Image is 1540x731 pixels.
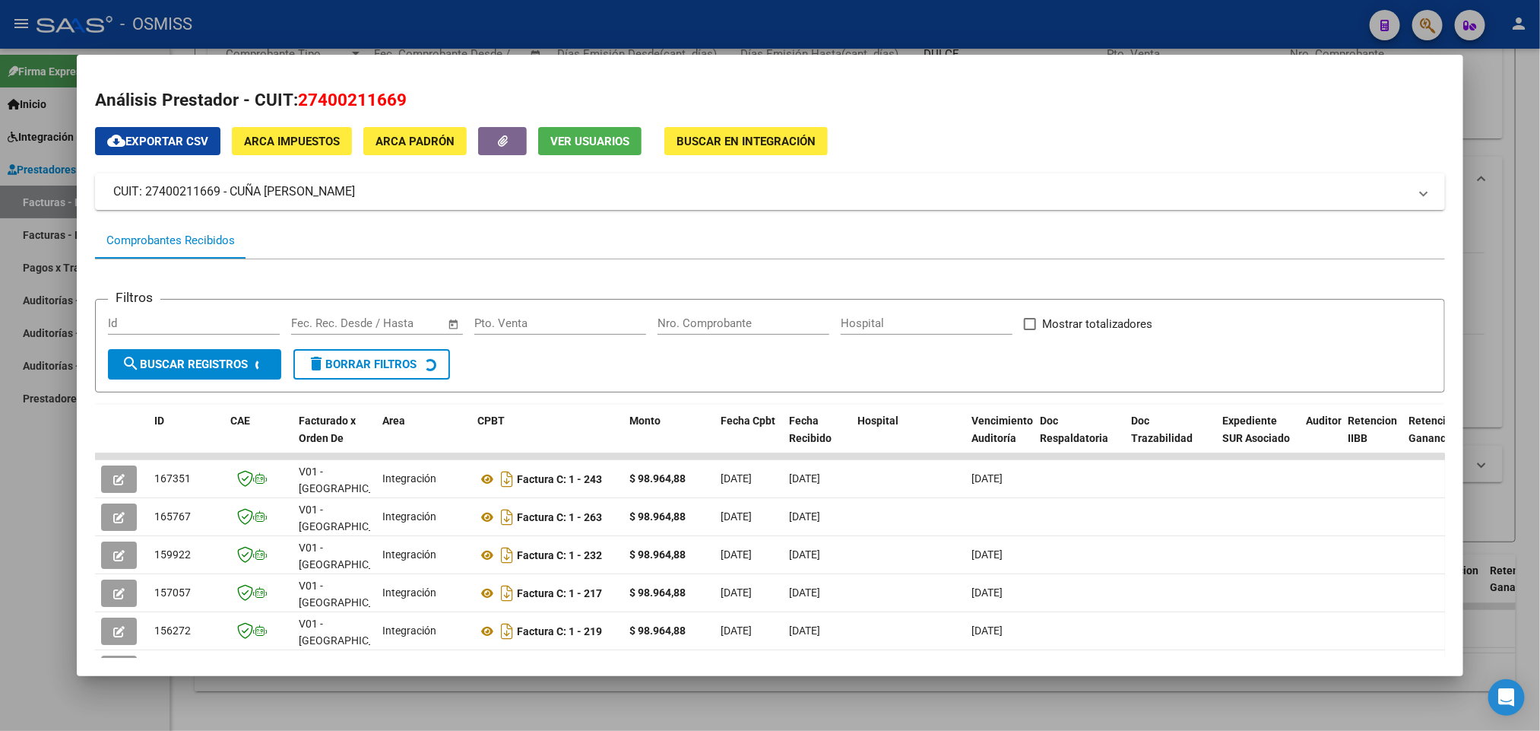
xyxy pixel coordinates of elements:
h3: Filtros [108,288,160,307]
datatable-header-cell: Retencion IIBB [1342,405,1402,472]
strong: $ 98.964,88 [629,625,686,637]
span: Doc Respaldatoria [1040,415,1108,444]
span: Integración [382,510,436,523]
span: [DATE] [789,586,820,599]
span: V01 - [GEOGRAPHIC_DATA] [299,580,401,609]
mat-panel-title: CUIT: 27400211669 - CUÑA [PERSON_NAME] [113,183,1408,201]
span: V01 - [GEOGRAPHIC_DATA] [299,504,401,533]
span: 27400211669 [298,90,407,110]
i: Descargar documento [497,619,517,644]
span: [DATE] [721,625,752,637]
strong: $ 98.964,88 [629,510,686,523]
button: Buscar en Integración [664,127,828,155]
span: [DATE] [789,548,820,561]
div: Open Intercom Messenger [1488,679,1525,716]
strong: Factura C: 1 - 232 [517,549,602,561]
datatable-header-cell: Auditoria [1300,405,1342,472]
span: Hospital [857,415,898,427]
mat-icon: cloud_download [107,132,125,150]
span: [DATE] [721,472,752,485]
span: Integración [382,586,436,599]
strong: $ 98.964,88 [629,548,686,561]
span: ID [154,415,164,427]
strong: $ 98.964,88 [629,586,686,599]
h2: Análisis Prestador - CUIT: [95,87,1444,113]
span: ARCA Impuestos [244,135,340,148]
span: [DATE] [971,586,1003,599]
span: Expediente SUR Asociado [1222,415,1290,444]
datatable-header-cell: ID [148,405,224,472]
i: Descargar documento [497,467,517,491]
span: Vencimiento Auditoría [971,415,1033,444]
span: [DATE] [971,472,1003,485]
span: 165767 [154,510,191,523]
datatable-header-cell: Expediente SUR Asociado [1216,405,1300,472]
mat-icon: search [122,354,140,373]
i: Descargar documento [497,543,517,567]
span: [DATE] [721,510,752,523]
datatable-header-cell: Vencimiento Auditoría [965,405,1034,472]
datatable-header-cell: Facturado x Orden De [293,405,376,472]
span: [DATE] [789,510,820,523]
span: CPBT [477,415,505,427]
span: [DATE] [721,548,752,561]
span: Integración [382,548,436,561]
button: Borrar Filtros [293,349,450,380]
span: Monto [629,415,661,427]
span: Integración [382,472,436,485]
span: Retencion IIBB [1348,415,1397,444]
i: Descargar documento [497,657,517,682]
button: ARCA Impuestos [232,127,352,155]
datatable-header-cell: Doc Trazabilidad [1125,405,1216,472]
i: Descargar documento [497,581,517,605]
datatable-header-cell: Area [376,405,471,472]
span: Borrar Filtros [307,358,417,371]
span: Area [382,415,405,427]
strong: Factura C: 1 - 263 [517,511,602,523]
datatable-header-cell: Fecha Cpbt [715,405,783,472]
button: Exportar CSV [95,127,220,155]
span: CAE [230,415,250,427]
datatable-header-cell: Monto [623,405,715,472]
strong: Factura C: 1 - 217 [517,587,602,599]
input: Fecha inicio [291,316,353,330]
datatable-header-cell: CAE [224,405,293,472]
span: V01 - [GEOGRAPHIC_DATA] [299,618,401,647]
span: Mostrar totalizadores [1042,315,1152,333]
span: [DATE] [789,472,820,485]
span: Buscar Registros [122,358,248,371]
button: Open calendar [445,316,462,333]
datatable-header-cell: Retención Ganancias [1402,405,1463,472]
span: V01 - [GEOGRAPHIC_DATA] [299,656,401,685]
datatable-header-cell: CPBT [471,405,623,472]
span: 156272 [154,625,191,637]
span: [DATE] [789,625,820,637]
span: [DATE] [721,586,752,599]
span: 157057 [154,586,191,599]
span: Retención Ganancias [1408,415,1460,444]
i: Descargar documento [497,505,517,529]
mat-icon: delete [307,354,325,373]
span: V01 - [GEOGRAPHIC_DATA] [299,542,401,571]
datatable-header-cell: Fecha Recibido [783,405,851,472]
span: 167351 [154,472,191,485]
span: Fecha Cpbt [721,415,775,427]
span: Exportar CSV [107,135,208,148]
span: Buscar en Integración [677,135,816,148]
button: Buscar Registros [108,349,281,380]
button: ARCA Padrón [363,127,467,155]
span: Ver Usuarios [550,135,629,148]
span: [DATE] [971,548,1003,561]
span: Integración [382,625,436,637]
div: Comprobantes Recibidos [106,232,235,249]
span: V01 - [GEOGRAPHIC_DATA] [299,466,401,495]
strong: Factura C: 1 - 243 [517,473,602,485]
datatable-header-cell: Doc Respaldatoria [1034,405,1125,472]
span: ARCA Padrón [375,135,455,148]
span: 159922 [154,548,191,561]
span: Fecha Recibido [789,415,832,444]
datatable-header-cell: Hospital [851,405,965,472]
span: Auditoria [1306,415,1351,427]
input: Fecha fin [366,316,440,330]
strong: $ 98.964,88 [629,472,686,485]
